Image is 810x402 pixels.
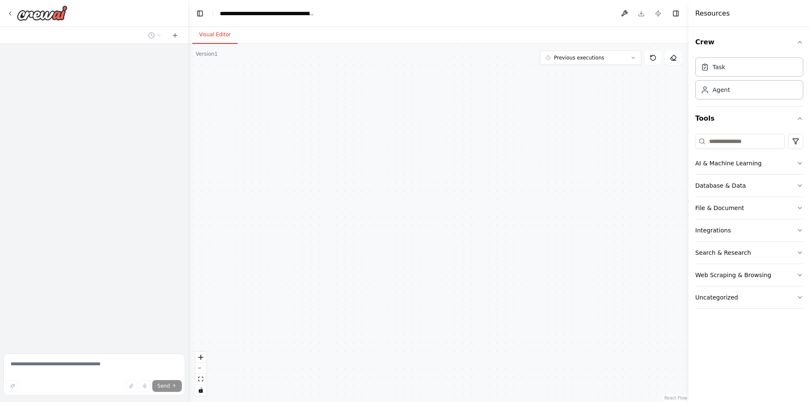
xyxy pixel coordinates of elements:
[540,51,641,65] button: Previous executions
[695,197,803,219] button: File & Document
[152,380,182,392] button: Send
[695,226,731,235] div: Integrations
[695,204,744,212] div: File & Document
[713,86,730,94] div: Agent
[695,152,803,174] button: AI & Machine Learning
[713,63,725,71] div: Task
[157,383,170,389] span: Send
[194,8,206,19] button: Hide left sidebar
[695,271,771,279] div: Web Scraping & Browsing
[664,396,687,400] a: React Flow attribution
[195,352,206,363] button: zoom in
[192,26,238,44] button: Visual Editor
[195,385,206,396] button: toggle interactivity
[695,54,803,106] div: Crew
[195,374,206,385] button: fit view
[670,8,682,19] button: Hide right sidebar
[220,9,315,18] nav: breadcrumb
[7,380,19,392] button: Improve this prompt
[695,219,803,241] button: Integrations
[695,248,751,257] div: Search & Research
[125,380,137,392] button: Upload files
[695,286,803,308] button: Uncategorized
[695,107,803,130] button: Tools
[695,264,803,286] button: Web Scraping & Browsing
[17,5,67,21] img: Logo
[695,8,730,19] h4: Resources
[196,51,218,57] div: Version 1
[554,54,604,61] span: Previous executions
[695,130,803,316] div: Tools
[695,30,803,54] button: Crew
[195,363,206,374] button: zoom out
[695,159,761,167] div: AI & Machine Learning
[195,352,206,396] div: React Flow controls
[145,30,165,40] button: Switch to previous chat
[695,293,738,302] div: Uncategorized
[695,181,746,190] div: Database & Data
[695,175,803,197] button: Database & Data
[695,242,803,264] button: Search & Research
[139,380,151,392] button: Click to speak your automation idea
[168,30,182,40] button: Start a new chat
